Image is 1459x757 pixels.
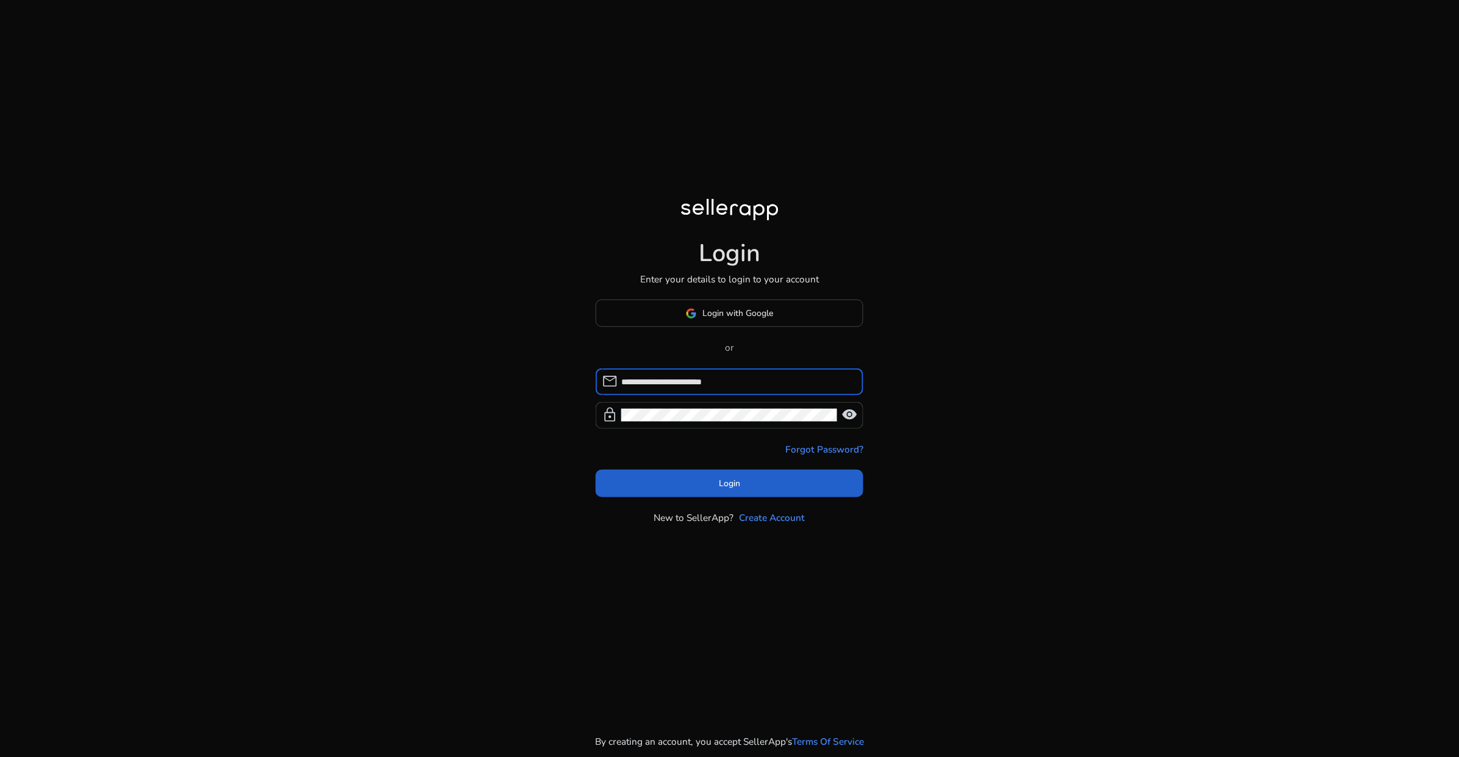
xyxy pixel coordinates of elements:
span: visibility [841,407,857,423]
p: or [596,340,864,354]
span: Login [719,477,740,490]
a: Terms Of Service [792,734,864,748]
h1: Login [699,239,760,268]
span: lock [602,407,618,423]
span: mail [602,373,618,389]
span: Login with Google [703,307,774,320]
p: New to SellerApp? [654,511,734,525]
p: Enter your details to login to your account [640,272,819,286]
img: google-logo.svg [686,308,697,319]
a: Forgot Password? [785,442,863,456]
a: Create Account [739,511,805,525]
button: Login [596,470,864,497]
button: Login with Google [596,300,864,327]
